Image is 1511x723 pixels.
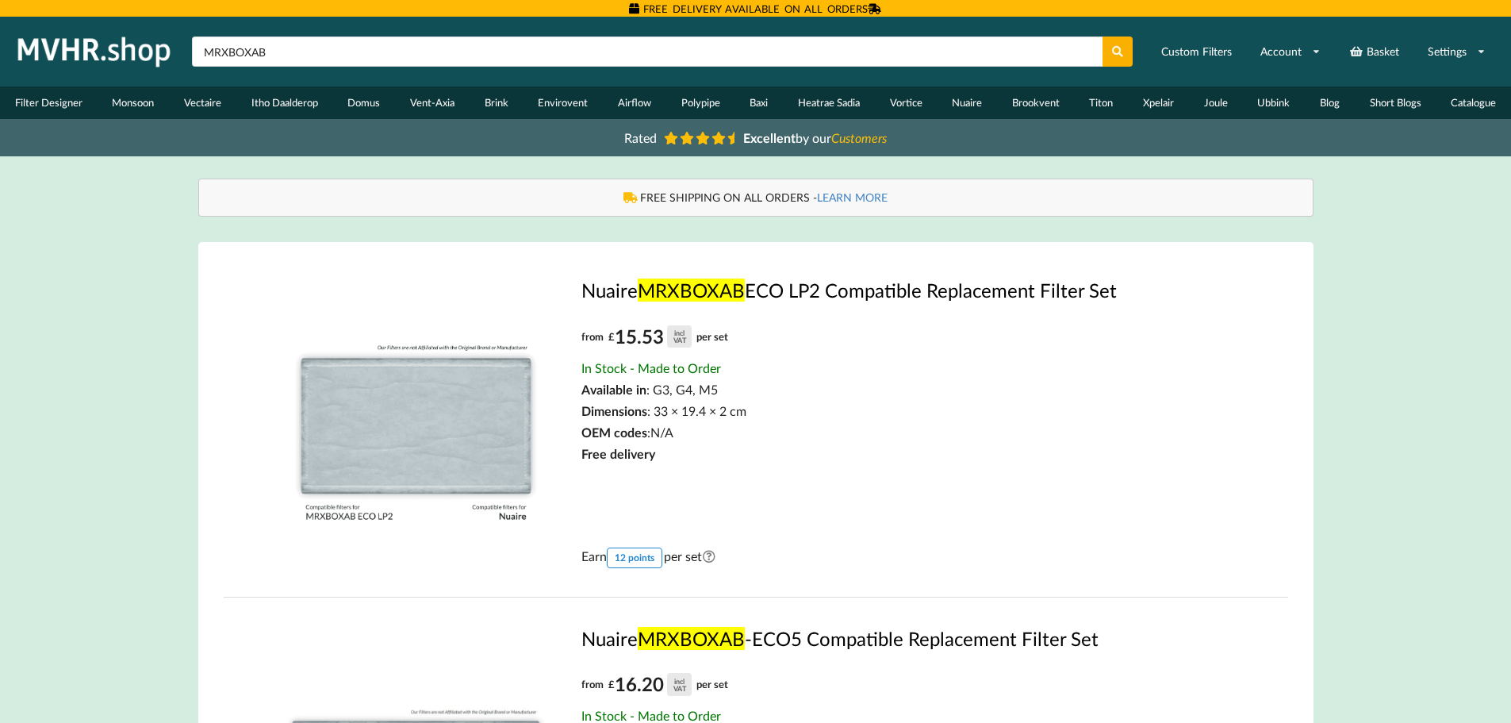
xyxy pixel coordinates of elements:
[734,87,783,119] a: Baxi
[581,330,604,343] span: from
[1355,87,1436,119] a: Short Blogs
[673,337,686,344] div: VAT
[581,425,647,440] span: OEM codes
[743,130,887,145] span: by our
[581,403,1239,418] div: : 33 × 19.4 × 2 cm
[581,627,1239,650] a: NuaireMRXBOXAB-ECO5 Compatible Replacement Filter Set
[1075,87,1129,119] a: Titon
[831,130,887,145] i: Customers
[607,548,662,568] div: 12 points
[817,190,888,204] a: LEARN MORE
[666,87,735,119] a: Polypipe
[608,672,692,697] div: 16.20
[1189,87,1243,119] a: Joule
[696,330,728,343] span: per set
[650,425,673,440] span: N/A
[581,403,647,418] span: Dimensions
[581,382,1239,397] div: : G3, G4, M5
[581,708,1239,723] div: In Stock - Made to Order
[674,678,685,685] div: incl
[937,87,997,119] a: Nuaire
[608,325,692,349] div: 15.53
[215,190,1297,206] div: FREE SHIPPING ON ALL ORDERS -
[273,279,559,565] img: Nuaire_MRXBOXAB_ECO_LP2_.png
[581,678,604,690] span: from
[1250,37,1331,66] a: Account
[236,87,333,119] a: Itho Daalderop
[696,678,728,690] span: per set
[624,130,657,145] span: Rated
[638,279,745,302] mark: MRXBOXAB
[581,425,1239,440] div: :
[333,87,396,119] a: Domus
[581,446,1239,461] div: Free delivery
[470,87,523,119] a: Brink
[1436,87,1511,119] a: Catalogue
[1339,37,1409,66] a: Basket
[192,37,1103,67] input: Search product name or part number...
[1305,87,1355,119] a: Blog
[613,125,899,151] a: Rated Excellentby ourCustomers
[581,382,646,397] span: Available in
[1128,87,1189,119] a: Xpelair
[1417,37,1496,66] a: Settings
[997,87,1075,119] a: Brookvent
[581,279,1239,302] a: NuaireMRXBOXABECO LP2 Compatible Replacement Filter Set
[395,87,470,119] a: Vent-Axia
[674,329,685,337] div: incl
[1243,87,1306,119] a: Ubbink
[581,360,1239,375] div: In Stock - Made to Order
[608,672,615,697] span: £
[523,87,603,119] a: Envirovent
[1151,37,1242,66] a: Custom Filters
[875,87,938,119] a: Vortice
[581,548,719,568] span: Earn per set
[603,87,666,119] a: Airflow
[783,87,875,119] a: Heatrae Sadia
[743,130,796,145] b: Excellent
[11,32,178,71] img: mvhr.shop.png
[608,325,615,349] span: £
[98,87,170,119] a: Monsoon
[673,685,686,692] div: VAT
[169,87,236,119] a: Vectaire
[638,627,745,650] mark: MRXBOXAB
